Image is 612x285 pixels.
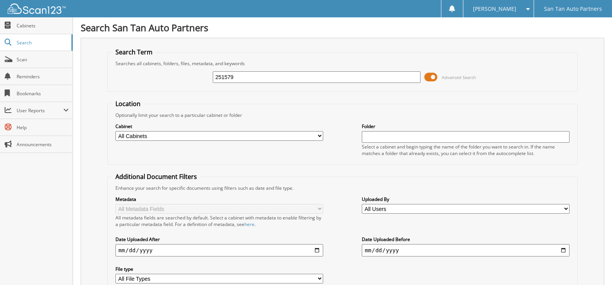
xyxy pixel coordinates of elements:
label: Cabinet [115,123,323,130]
span: Announcements [17,141,69,148]
span: User Reports [17,107,63,114]
a: here [244,221,254,228]
span: Search [17,39,68,46]
div: Enhance your search for specific documents using filters such as date and file type. [112,185,573,191]
span: Scan [17,56,69,63]
label: Date Uploaded After [115,236,323,243]
label: Uploaded By [362,196,570,202]
div: Optionally limit your search to a particular cabinet or folder [112,112,573,118]
label: Folder [362,123,570,130]
legend: Additional Document Filters [112,172,201,181]
label: Date Uploaded Before [362,236,570,243]
span: Advanced Search [442,74,476,80]
label: Metadata [115,196,323,202]
div: Select a cabinet and begin typing the name of the folder you want to search in. If the name match... [362,143,570,157]
div: All metadata fields are searched by default. Select a cabinet with metadata to enable filtering b... [115,214,323,228]
span: San Tan Auto Partners [544,7,602,11]
legend: Location [112,99,144,108]
input: end [362,244,570,256]
iframe: Chat Widget [573,248,612,285]
input: start [115,244,323,256]
span: Cabinets [17,22,69,29]
span: Help [17,124,69,131]
span: [PERSON_NAME] [473,7,516,11]
img: scan123-logo-white.svg [8,3,66,14]
legend: Search Term [112,48,156,56]
label: File type [115,266,323,272]
span: Bookmarks [17,90,69,97]
div: Searches all cabinets, folders, files, metadata, and keywords [112,60,573,67]
span: Reminders [17,73,69,80]
h1: Search San Tan Auto Partners [81,21,604,34]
